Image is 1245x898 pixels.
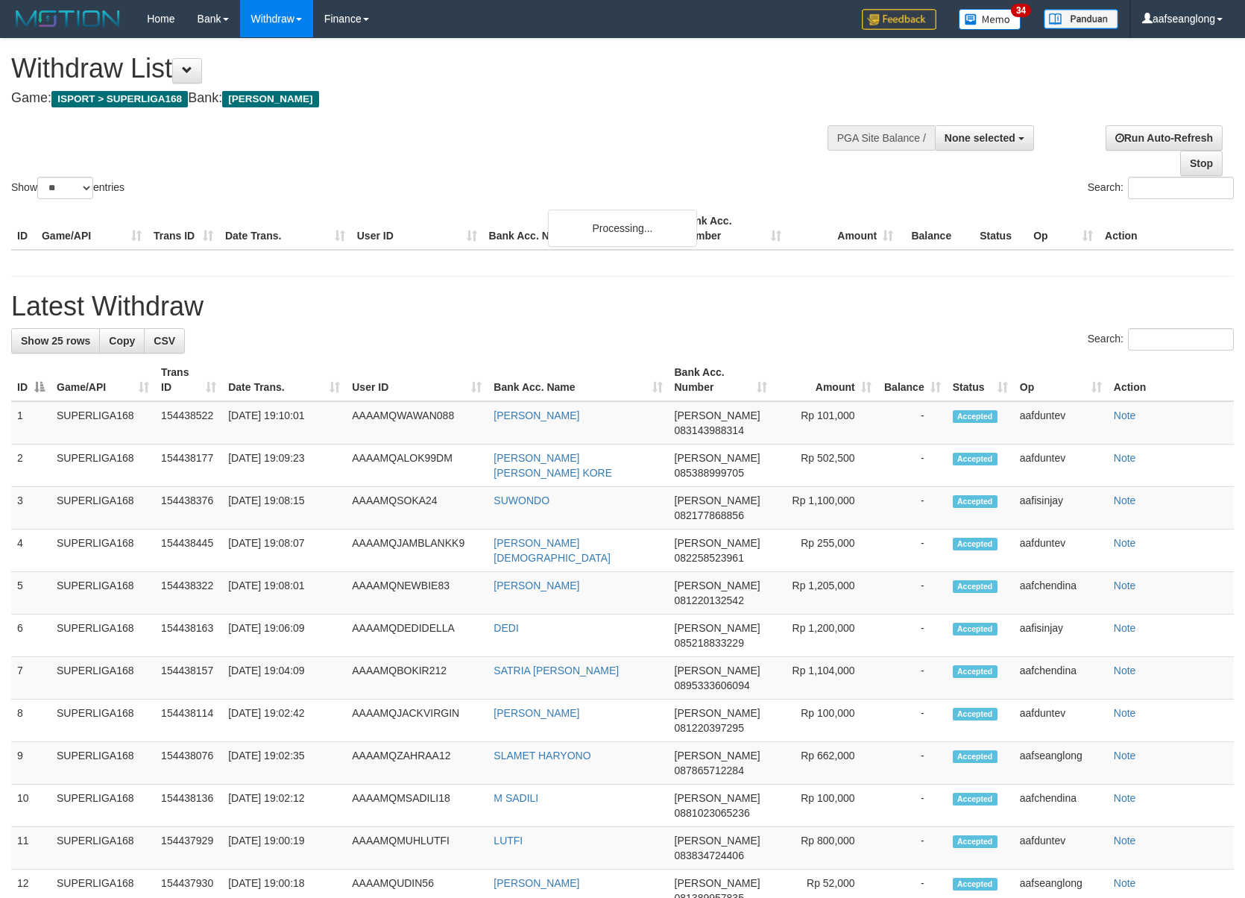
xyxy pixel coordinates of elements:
[947,359,1014,401] th: Status: activate to sort column ascending
[1114,835,1136,847] a: Note
[51,785,155,827] td: SUPERLIGA168
[1114,622,1136,634] a: Note
[51,827,155,870] td: SUPERLIGA168
[953,453,997,465] span: Accepted
[155,487,222,530] td: 154438376
[675,637,744,649] span: Copy 085218833229 to clipboard
[494,494,549,506] a: SUWONDO
[494,792,538,804] a: M SADILI
[1014,615,1108,657] td: aafisinjay
[675,509,744,521] span: Copy 082177868856 to clipboard
[773,401,877,445] td: Rp 101,000
[11,401,51,445] td: 1
[11,54,815,84] h1: Withdraw List
[11,487,51,530] td: 3
[675,764,744,776] span: Copy 087865712284 to clipboard
[773,445,877,487] td: Rp 502,500
[974,207,1027,250] th: Status
[953,835,997,848] span: Accepted
[11,785,51,827] td: 10
[773,572,877,615] td: Rp 1,205,000
[51,615,155,657] td: SUPERLIGA168
[877,615,947,657] td: -
[877,359,947,401] th: Balance: activate to sort column ascending
[346,572,488,615] td: AAAAMQNEWBIE83
[155,615,222,657] td: 154438163
[99,328,145,354] a: Copy
[21,335,90,347] span: Show 25 rows
[675,792,760,804] span: [PERSON_NAME]
[222,742,346,785] td: [DATE] 19:02:35
[1014,530,1108,572] td: aafduntev
[675,424,744,436] span: Copy 083143988314 to clipboard
[675,580,760,591] span: [PERSON_NAME]
[828,125,935,151] div: PGA Site Balance /
[155,359,222,401] th: Trans ID: activate to sort column ascending
[51,742,155,785] td: SUPERLIGA168
[675,552,744,564] span: Copy 082258523961 to clipboard
[222,359,346,401] th: Date Trans.: activate to sort column ascending
[953,878,997,891] span: Accepted
[222,91,318,107] span: [PERSON_NAME]
[11,445,51,487] td: 2
[11,827,51,870] td: 11
[675,850,744,861] span: Copy 083834724406 to clipboard
[675,722,744,734] span: Copy 081220397295 to clipboard
[877,401,947,445] td: -
[1180,151,1223,176] a: Stop
[494,835,523,847] a: LUTFI
[862,9,936,30] img: Feedback.jpg
[1044,9,1118,29] img: panduan.png
[11,572,51,615] td: 5
[548,210,697,247] div: Processing...
[155,657,222,700] td: 154438157
[675,750,760,762] span: [PERSON_NAME]
[675,594,744,606] span: Copy 081220132542 to clipboard
[669,359,773,401] th: Bank Acc. Number: activate to sort column ascending
[675,622,760,634] span: [PERSON_NAME]
[36,207,148,250] th: Game/API
[675,494,760,506] span: [PERSON_NAME]
[222,445,346,487] td: [DATE] 19:09:23
[1027,207,1099,250] th: Op
[346,742,488,785] td: AAAAMQZAHRAA12
[346,359,488,401] th: User ID: activate to sort column ascending
[1114,537,1136,549] a: Note
[51,530,155,572] td: SUPERLIGA168
[51,700,155,742] td: SUPERLIGA168
[346,785,488,827] td: AAAAMQMSADILI18
[11,742,51,785] td: 9
[222,827,346,870] td: [DATE] 19:00:19
[155,572,222,615] td: 154438322
[1114,409,1136,421] a: Note
[222,785,346,827] td: [DATE] 19:02:12
[945,132,1015,144] span: None selected
[222,700,346,742] td: [DATE] 19:02:42
[351,207,483,250] th: User ID
[773,615,877,657] td: Rp 1,200,000
[11,177,125,199] label: Show entries
[877,530,947,572] td: -
[877,572,947,615] td: -
[109,335,135,347] span: Copy
[1114,750,1136,762] a: Note
[675,207,787,250] th: Bank Acc. Number
[1114,665,1136,676] a: Note
[877,487,947,530] td: -
[51,401,155,445] td: SUPERLIGA168
[155,742,222,785] td: 154438076
[51,445,155,487] td: SUPERLIGA168
[773,657,877,700] td: Rp 1,104,000
[51,91,188,107] span: ISPORT > SUPERLIGA168
[346,700,488,742] td: AAAAMQJACKVIRGIN
[877,445,947,487] td: -
[346,615,488,657] td: AAAAMQDEDIDELLA
[494,622,518,634] a: DEDI
[219,207,351,250] th: Date Trans.
[11,530,51,572] td: 4
[1088,328,1234,351] label: Search:
[494,580,579,591] a: [PERSON_NAME]
[346,657,488,700] td: AAAAMQBOKIR212
[953,580,997,593] span: Accepted
[148,207,219,250] th: Trans ID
